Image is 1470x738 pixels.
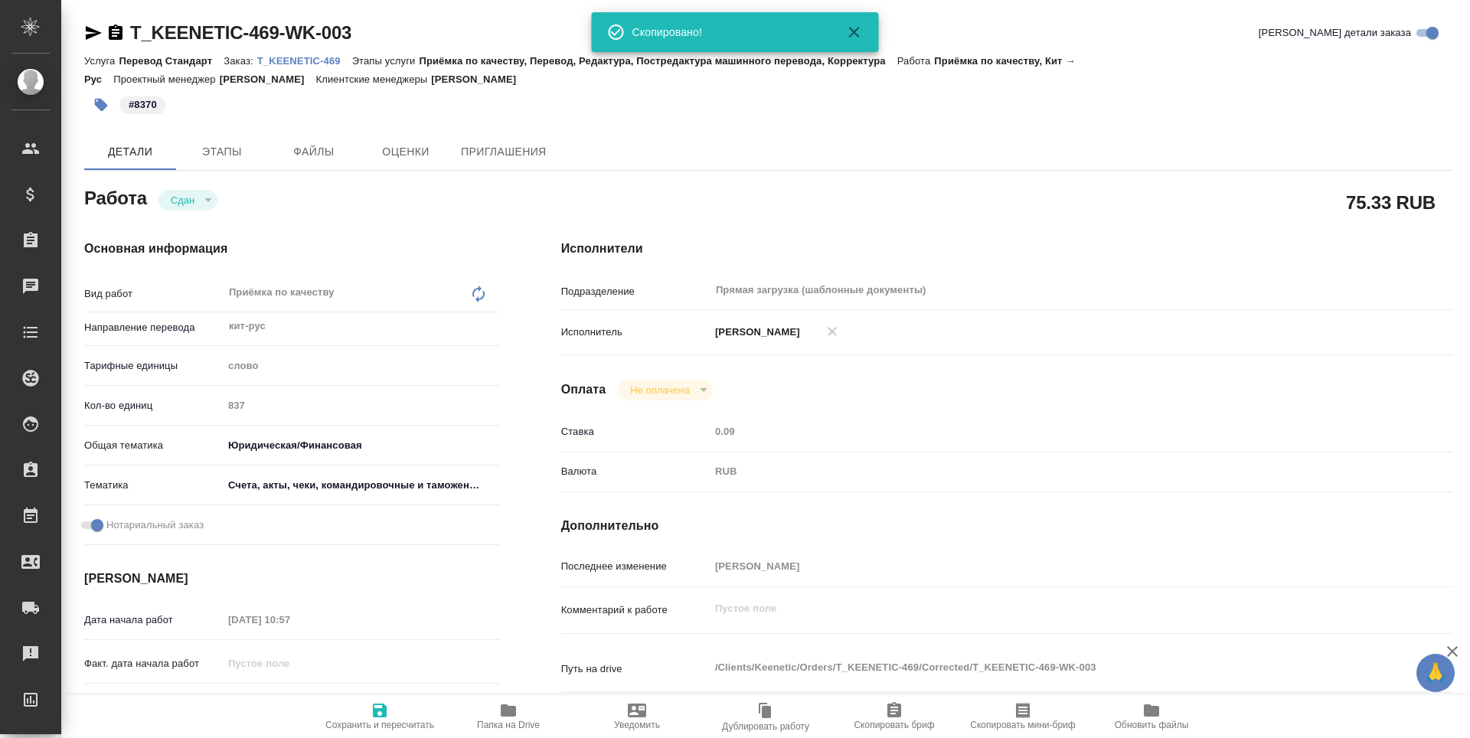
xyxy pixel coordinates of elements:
span: Уведомить [614,720,660,730]
p: #8370 [129,97,157,113]
span: Приглашения [461,142,547,162]
h2: Работа [84,183,147,211]
a: T_KEENETIC-469-WK-003 [130,22,351,43]
h4: Оплата [561,380,606,399]
input: Пустое поле [223,394,500,416]
p: Приёмка по качеству, Перевод, Редактура, Постредактура машинного перевода, Корректура [419,55,897,67]
p: [PERSON_NAME] [220,73,316,85]
button: Закрыть [836,23,873,41]
div: Юридическая/Финансовая [223,433,500,459]
span: Файлы [277,142,351,162]
span: Дублировать работу [722,721,809,732]
input: Пустое поле [223,652,357,674]
p: Комментарий к работе [561,602,710,618]
span: [PERSON_NAME] детали заказа [1259,25,1411,41]
div: слово [223,353,500,379]
p: Этапы услуги [352,55,420,67]
p: T_KEENETIC-469 [257,55,352,67]
span: Этапы [185,142,259,162]
span: 8370 [118,97,168,110]
span: Детали [93,142,167,162]
h4: Дополнительно [561,517,1453,535]
button: Сохранить и пересчитать [315,695,444,738]
p: Тематика [84,478,223,493]
input: Пустое поле [223,692,357,714]
p: Тарифные единицы [84,358,223,374]
p: Путь на drive [561,661,710,677]
p: Работа [897,55,935,67]
div: Счета, акты, чеки, командировочные и таможенные документы [223,472,500,498]
button: Скопировать ссылку [106,24,125,42]
p: Исполнитель [561,325,710,340]
div: Скопировано! [632,24,824,40]
p: Последнее изменение [561,559,710,574]
h4: [PERSON_NAME] [84,570,500,588]
p: Дата начала работ [84,612,223,628]
span: Оценки [369,142,443,162]
p: Услуга [84,55,119,67]
button: Обновить файлы [1087,695,1216,738]
h4: Исполнители [561,240,1453,258]
textarea: /Clients/Keenetic/Orders/T_KEENETIC-469/Corrected/T_KEENETIC-469-WK-003 [710,655,1379,681]
button: Не оплачена [626,384,694,397]
p: Заказ: [224,55,256,67]
p: [PERSON_NAME] [431,73,528,85]
p: [PERSON_NAME] [710,325,800,340]
button: Добавить тэг [84,88,118,122]
p: Общая тематика [84,438,223,453]
span: 🙏 [1423,657,1449,689]
button: Скопировать мини-бриф [959,695,1087,738]
button: Скопировать бриф [830,695,959,738]
button: Папка на Drive [444,695,573,738]
span: Папка на Drive [477,720,540,730]
button: 🙏 [1416,654,1455,692]
p: Клиентские менеджеры [316,73,432,85]
p: Факт. дата начала работ [84,656,223,671]
h2: 75.33 RUB [1346,189,1436,215]
span: Скопировать бриф [854,720,934,730]
p: Кол-во единиц [84,398,223,413]
button: Скопировать ссылку для ЯМессенджера [84,24,103,42]
div: Сдан [158,190,217,211]
p: Проектный менеджер [113,73,219,85]
div: Сдан [618,380,712,400]
input: Пустое поле [223,609,357,631]
h4: Основная информация [84,240,500,258]
span: Сохранить и пересчитать [325,720,434,730]
span: Обновить файлы [1115,720,1189,730]
input: Пустое поле [710,420,1379,442]
p: Подразделение [561,284,710,299]
a: T_KEENETIC-469 [257,54,352,67]
p: Вид работ [84,286,223,302]
button: Уведомить [573,695,701,738]
p: Перевод Стандарт [119,55,224,67]
p: Ставка [561,424,710,439]
span: Скопировать мини-бриф [970,720,1075,730]
button: Сдан [166,194,199,207]
p: Валюта [561,464,710,479]
span: Нотариальный заказ [106,518,204,533]
input: Пустое поле [710,555,1379,577]
div: RUB [710,459,1379,485]
p: Направление перевода [84,320,223,335]
button: Дублировать работу [701,695,830,738]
